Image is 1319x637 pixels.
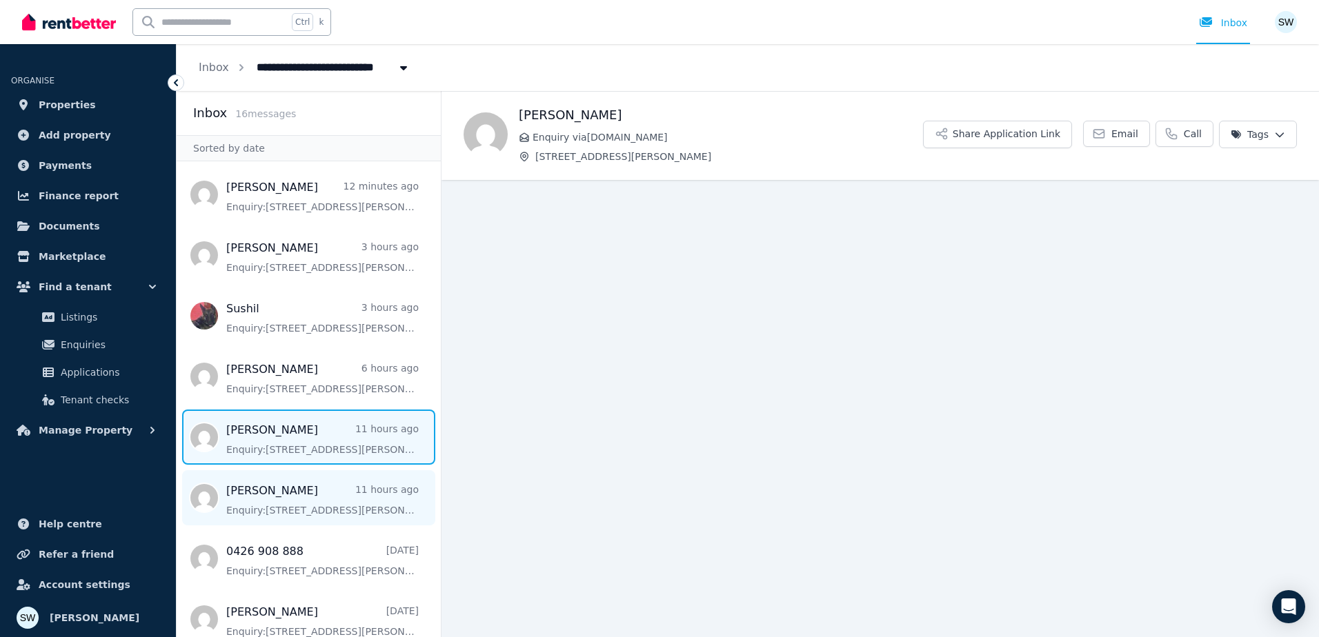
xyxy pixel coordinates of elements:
a: Call [1156,121,1213,147]
button: Manage Property [11,416,165,444]
a: Payments [11,152,165,179]
a: 0426 908 888[DATE]Enquiry:[STREET_ADDRESS][PERSON_NAME]. [226,543,419,578]
a: [PERSON_NAME]12 minutes agoEnquiry:[STREET_ADDRESS][PERSON_NAME]. [226,179,419,214]
span: Properties [39,97,96,113]
span: Account settings [39,576,130,593]
span: Marketplace [39,248,106,265]
span: ORGANISE [11,76,54,85]
span: Tags [1231,128,1269,141]
span: Manage Property [39,422,132,438]
span: k [319,17,324,28]
a: Enquiries [17,331,159,358]
button: Tags [1219,121,1297,148]
span: Refer a friend [39,546,114,563]
img: Jin Zhang [464,112,508,156]
div: Sorted by date [177,135,441,161]
h2: Inbox [193,103,227,123]
img: Sam Watson [1275,11,1297,33]
span: Enquiry via [DOMAIN_NAME] [533,130,923,144]
span: Documents [39,218,100,234]
a: Help centre [11,510,165,538]
span: Enquiries [61,336,154,353]
span: Email [1111,127,1138,141]
h1: [PERSON_NAME] [519,105,923,125]
a: Finance report [11,182,165,210]
span: Listings [61,309,154,325]
span: Ctrl [292,13,313,31]
div: Inbox [1199,16,1247,30]
a: Refer a friend [11,540,165,568]
span: Add property [39,127,111,143]
span: 16 message s [235,108,296,119]
nav: Breadcrumb [177,44,433,91]
a: Inbox [199,61,229,74]
a: [PERSON_NAME]11 hours agoEnquiry:[STREET_ADDRESS][PERSON_NAME]. [226,422,419,456]
a: Properties [11,91,165,119]
a: Applications [17,358,159,386]
a: [PERSON_NAME]3 hours agoEnquiry:[STREET_ADDRESS][PERSON_NAME]. [226,240,419,274]
span: Payments [39,157,92,174]
span: Find a tenant [39,279,112,295]
a: [PERSON_NAME]6 hours agoEnquiry:[STREET_ADDRESS][PERSON_NAME]. [226,361,419,396]
a: Documents [11,212,165,240]
span: Finance report [39,188,119,204]
a: Marketplace [11,243,165,270]
span: Applications [61,364,154,381]
div: Open Intercom Messenger [1272,590,1305,623]
span: Tenant checks [61,392,154,408]
a: Listings [17,303,159,331]
img: Sam Watson [17,607,39,629]
span: [PERSON_NAME] [50,609,139,626]
a: Account settings [11,571,165,598]
button: Share Application Link [923,121,1072,148]
span: Help centre [39,516,102,532]
span: Call [1184,127,1202,141]
span: [STREET_ADDRESS][PERSON_NAME] [535,150,923,163]
a: Email [1083,121,1150,147]
img: RentBetter [22,12,116,32]
a: [PERSON_NAME]11 hours agoEnquiry:[STREET_ADDRESS][PERSON_NAME]. [226,483,419,517]
a: Add property [11,121,165,149]
a: Sushil3 hours agoEnquiry:[STREET_ADDRESS][PERSON_NAME]. [226,301,419,335]
button: Find a tenant [11,273,165,301]
a: Tenant checks [17,386,159,414]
